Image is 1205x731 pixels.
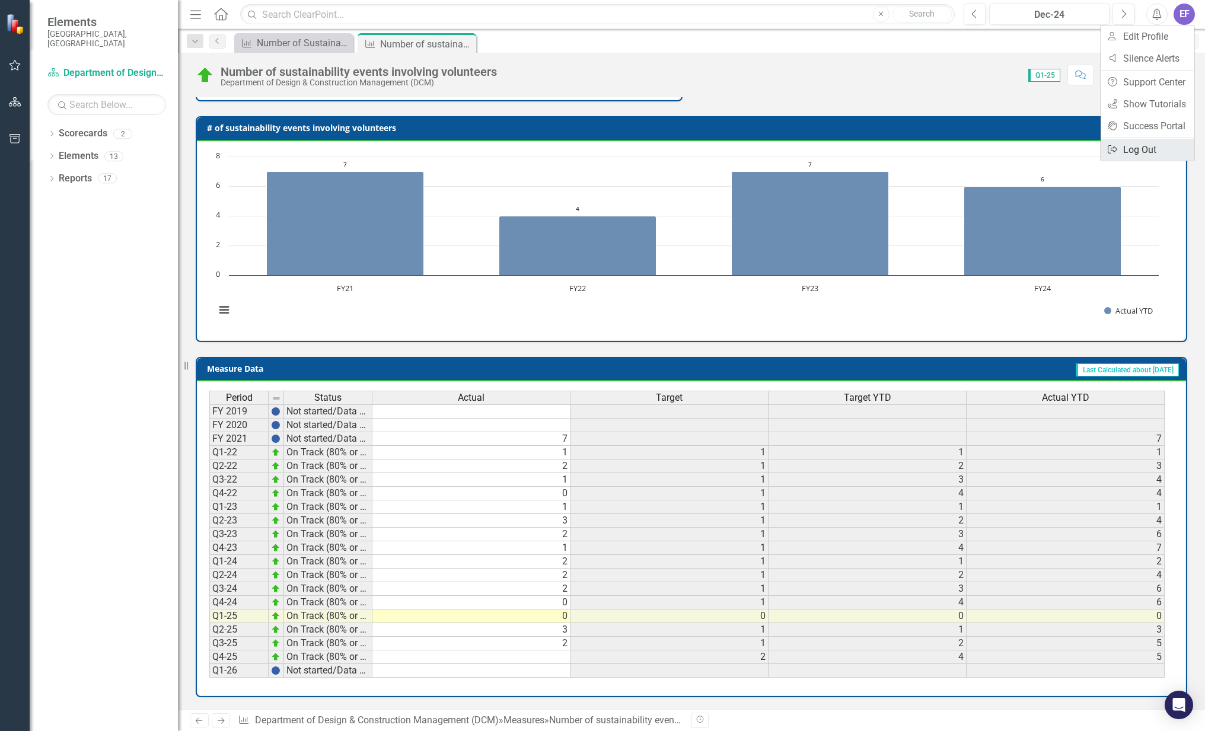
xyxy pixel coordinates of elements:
[271,489,280,498] img: zOikAAAAAElFTkSuQmCC
[570,473,769,487] td: 1
[284,487,372,500] td: On Track (80% or higher)
[209,473,269,487] td: Q3-22
[209,432,269,446] td: FY 2021
[769,446,967,459] td: 1
[284,459,372,473] td: On Track (80% or higher)
[570,609,769,623] td: 0
[549,714,768,726] div: Number of sustainability events involving volunteers
[964,186,1121,275] path: FY24, 6. Actual YTD.
[314,392,342,403] span: Status
[284,514,372,528] td: On Track (80% or higher)
[769,596,967,609] td: 4
[372,432,570,446] td: 7
[372,541,570,555] td: 1
[257,36,350,50] div: Number of Sustainability outreach events
[570,582,769,596] td: 1
[47,94,166,115] input: Search Below...
[769,582,967,596] td: 3
[209,596,269,609] td: Q4-24
[1101,139,1194,161] a: Log Out
[216,150,220,161] text: 8
[1042,392,1089,403] span: Actual YTD
[209,650,269,664] td: Q4-25
[570,459,769,473] td: 1
[337,283,353,293] text: FY21
[570,623,769,637] td: 1
[284,650,372,664] td: On Track (80% or higher)
[380,37,473,52] div: Number of sustainability events involving volunteers
[769,487,967,500] td: 4
[802,283,818,293] text: FY23
[209,637,269,650] td: Q3-25
[967,446,1165,459] td: 1
[255,714,499,726] a: Department of Design & Construction Management (DCM)
[844,392,891,403] span: Target YTD
[271,434,280,443] img: BgCOk07PiH71IgAAAABJRU5ErkJggg==
[284,569,372,582] td: On Track (80% or higher)
[967,487,1165,500] td: 4
[209,487,269,500] td: Q4-22
[909,9,935,18] span: Search
[209,419,269,432] td: FY 2020
[271,570,280,580] img: zOikAAAAAElFTkSuQmCC
[1165,691,1193,719] div: Open Intercom Messenger
[238,714,683,727] div: » »
[570,569,769,582] td: 1
[59,127,107,141] a: Scorecards
[1101,115,1194,137] a: Success Portal
[209,404,269,419] td: FY 2019
[59,172,92,186] a: Reports
[967,623,1165,637] td: 3
[209,459,269,473] td: Q2-22
[769,528,967,541] td: 3
[47,15,166,29] span: Elements
[570,500,769,514] td: 1
[769,609,967,623] td: 0
[207,364,548,373] h3: Measure Data
[769,637,967,650] td: 2
[216,269,220,279] text: 0
[209,569,269,582] td: Q2-24
[271,639,280,648] img: zOikAAAAAElFTkSuQmCC
[570,541,769,555] td: 1
[769,459,967,473] td: 2
[570,650,769,664] td: 2
[1101,47,1194,69] a: Silence Alerts
[1101,93,1194,115] a: Show Tutorials
[98,174,117,184] div: 17
[47,66,166,80] a: Department of Design & Construction Management (DCM)
[570,528,769,541] td: 1
[209,151,1174,328] div: Chart. Highcharts interactive chart.
[732,171,889,275] path: FY23, 7. Actual YTD.
[209,446,269,459] td: Q1-22
[967,432,1165,446] td: 7
[343,160,347,168] text: 7
[372,582,570,596] td: 2
[271,420,280,430] img: BgCOk07PiH71IgAAAABJRU5ErkJggg==
[372,555,570,569] td: 2
[216,180,220,190] text: 6
[209,151,1165,328] svg: Interactive chart
[769,500,967,514] td: 1
[237,36,350,50] a: Number of Sustainability outreach events
[271,407,280,416] img: BgCOk07PiH71IgAAAABJRU5ErkJggg==
[892,6,952,23] button: Search
[570,514,769,528] td: 1
[271,543,280,553] img: zOikAAAAAElFTkSuQmCC
[271,611,280,621] img: zOikAAAAAElFTkSuQmCC
[221,78,497,87] div: Department of Design & Construction Management (DCM)
[967,609,1165,623] td: 0
[226,392,253,403] span: Period
[769,541,967,555] td: 4
[284,623,372,637] td: On Track (80% or higher)
[1028,69,1060,82] span: Q1-25
[216,209,221,220] text: 4
[47,29,166,49] small: [GEOGRAPHIC_DATA], [GEOGRAPHIC_DATA]
[271,448,280,457] img: zOikAAAAAElFTkSuQmCC
[576,205,579,213] text: 4
[993,8,1105,22] div: Dec-24
[216,302,232,318] button: View chart menu, Chart
[808,160,812,168] text: 7
[207,123,1180,132] h3: # of sustainability events involving volunteers
[209,582,269,596] td: Q3-24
